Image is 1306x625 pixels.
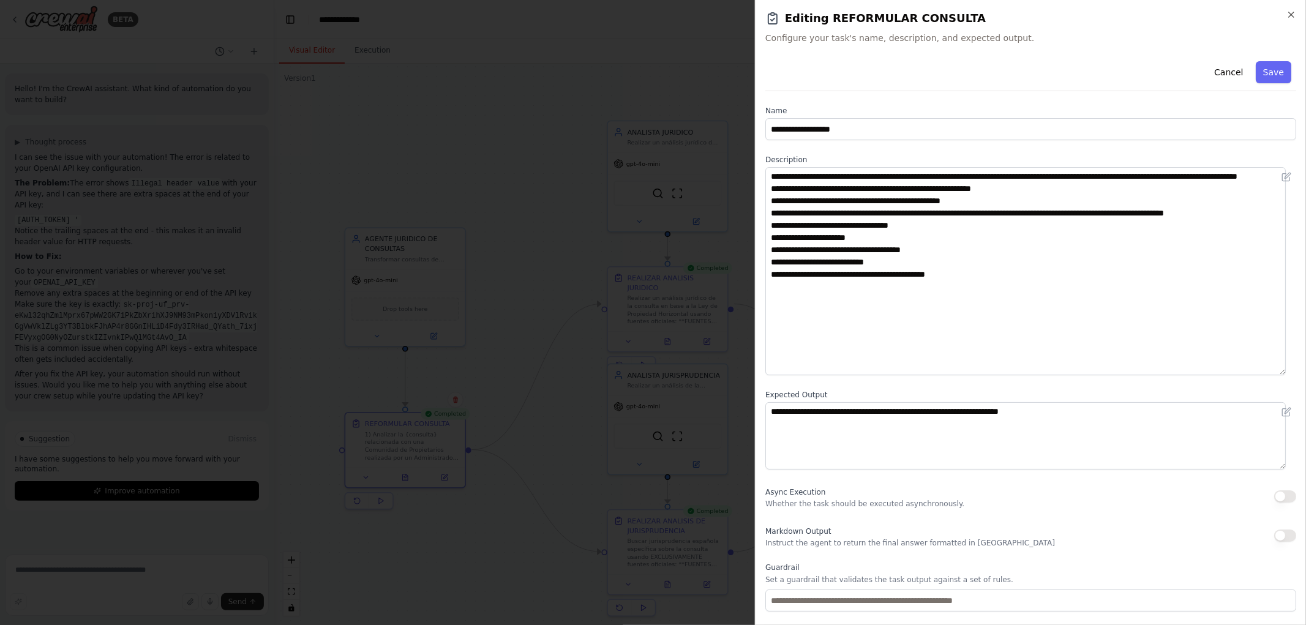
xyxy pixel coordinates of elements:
[765,499,964,509] p: Whether the task should be executed asynchronously.
[1207,61,1250,83] button: Cancel
[765,155,1296,165] label: Description
[765,390,1296,400] label: Expected Output
[765,527,831,536] span: Markdown Output
[1279,405,1294,419] button: Open in editor
[765,538,1055,548] p: Instruct the agent to return the final answer formatted in [GEOGRAPHIC_DATA]
[765,575,1296,585] p: Set a guardrail that validates the task output against a set of rules.
[765,563,1296,572] label: Guardrail
[765,10,1296,27] h2: Editing REFORMULAR CONSULTA
[765,106,1296,116] label: Name
[765,32,1296,44] span: Configure your task's name, description, and expected output.
[765,488,825,496] span: Async Execution
[1279,170,1294,184] button: Open in editor
[1256,61,1291,83] button: Save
